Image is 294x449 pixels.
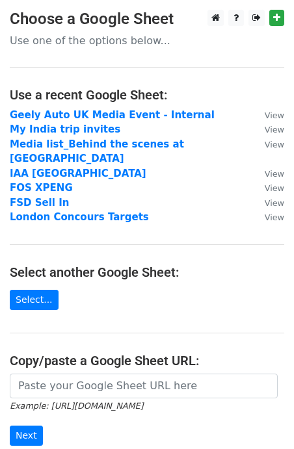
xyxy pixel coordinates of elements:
small: View [265,110,284,120]
small: View [265,183,284,193]
a: View [252,123,284,135]
small: View [265,212,284,222]
a: View [252,197,284,209]
a: London Concours Targets [10,211,149,223]
a: View [252,211,284,223]
iframe: Chat Widget [229,387,294,449]
a: IAA [GEOGRAPHIC_DATA] [10,168,146,179]
a: FOS XPENG [10,182,73,194]
p: Use one of the options below... [10,34,284,47]
small: View [265,169,284,179]
h3: Choose a Google Sheet [10,10,284,29]
a: View [252,138,284,150]
h4: Use a recent Google Sheet: [10,87,284,103]
a: Media list_Behind the scenes at [GEOGRAPHIC_DATA] [10,138,184,165]
h4: Copy/paste a Google Sheet URL: [10,353,284,368]
a: View [252,182,284,194]
a: Geely Auto UK Media Event - Internal [10,109,215,121]
small: View [265,140,284,149]
input: Next [10,426,43,446]
small: View [265,125,284,135]
a: FSD Sell In [10,197,69,209]
a: View [252,168,284,179]
small: View [265,198,284,208]
small: Example: [URL][DOMAIN_NAME] [10,401,143,411]
input: Paste your Google Sheet URL here [10,374,278,398]
h4: Select another Google Sheet: [10,264,284,280]
a: My India trip invites [10,123,120,135]
a: View [252,109,284,121]
a: Select... [10,290,59,310]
